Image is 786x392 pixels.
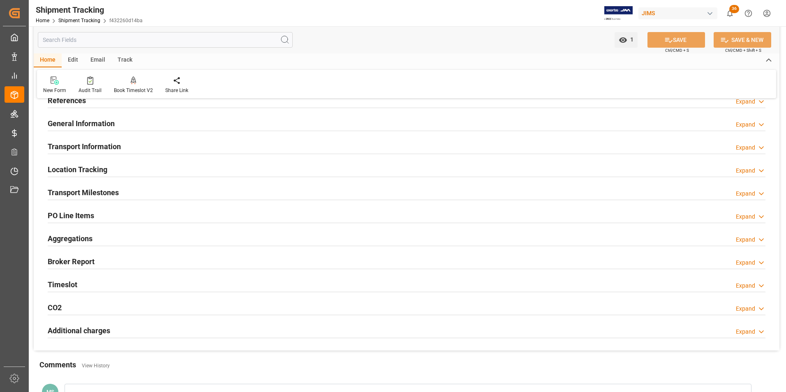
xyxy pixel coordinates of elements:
[48,279,77,290] h2: Timeslot
[615,32,638,48] button: open menu
[638,5,721,21] button: JIMS
[48,302,62,313] h2: CO2
[48,187,119,198] h2: Transport Milestones
[43,87,66,94] div: New Form
[736,258,755,267] div: Expand
[736,97,755,106] div: Expand
[36,4,143,16] div: Shipment Tracking
[739,4,758,23] button: Help Center
[58,18,100,23] a: Shipment Tracking
[729,5,739,13] span: 36
[39,359,76,370] h2: Comments
[48,164,107,175] h2: Location Tracking
[638,7,717,19] div: JIMS
[34,53,62,67] div: Home
[736,304,755,313] div: Expand
[165,87,188,94] div: Share Link
[647,32,705,48] button: SAVE
[36,18,49,23] a: Home
[111,53,139,67] div: Track
[84,53,111,67] div: Email
[714,32,771,48] button: SAVE & NEW
[48,118,115,129] h2: General Information
[736,120,755,129] div: Expand
[721,4,739,23] button: show 36 new notifications
[114,87,153,94] div: Book Timeslot V2
[736,189,755,198] div: Expand
[48,325,110,336] h2: Additional charges
[82,363,110,369] a: View History
[665,47,689,53] span: Ctrl/CMD + S
[736,235,755,244] div: Expand
[736,327,755,336] div: Expand
[725,47,761,53] span: Ctrl/CMD + Shift + S
[736,281,755,290] div: Expand
[62,53,84,67] div: Edit
[38,32,293,48] input: Search Fields
[736,212,755,221] div: Expand
[736,166,755,175] div: Expand
[627,36,633,43] span: 1
[79,87,102,94] div: Audit Trail
[48,141,121,152] h2: Transport Information
[48,256,95,267] h2: Broker Report
[48,233,92,244] h2: Aggregations
[48,210,94,221] h2: PO Line Items
[48,95,86,106] h2: References
[604,6,633,21] img: Exertis%20JAM%20-%20Email%20Logo.jpg_1722504956.jpg
[736,143,755,152] div: Expand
